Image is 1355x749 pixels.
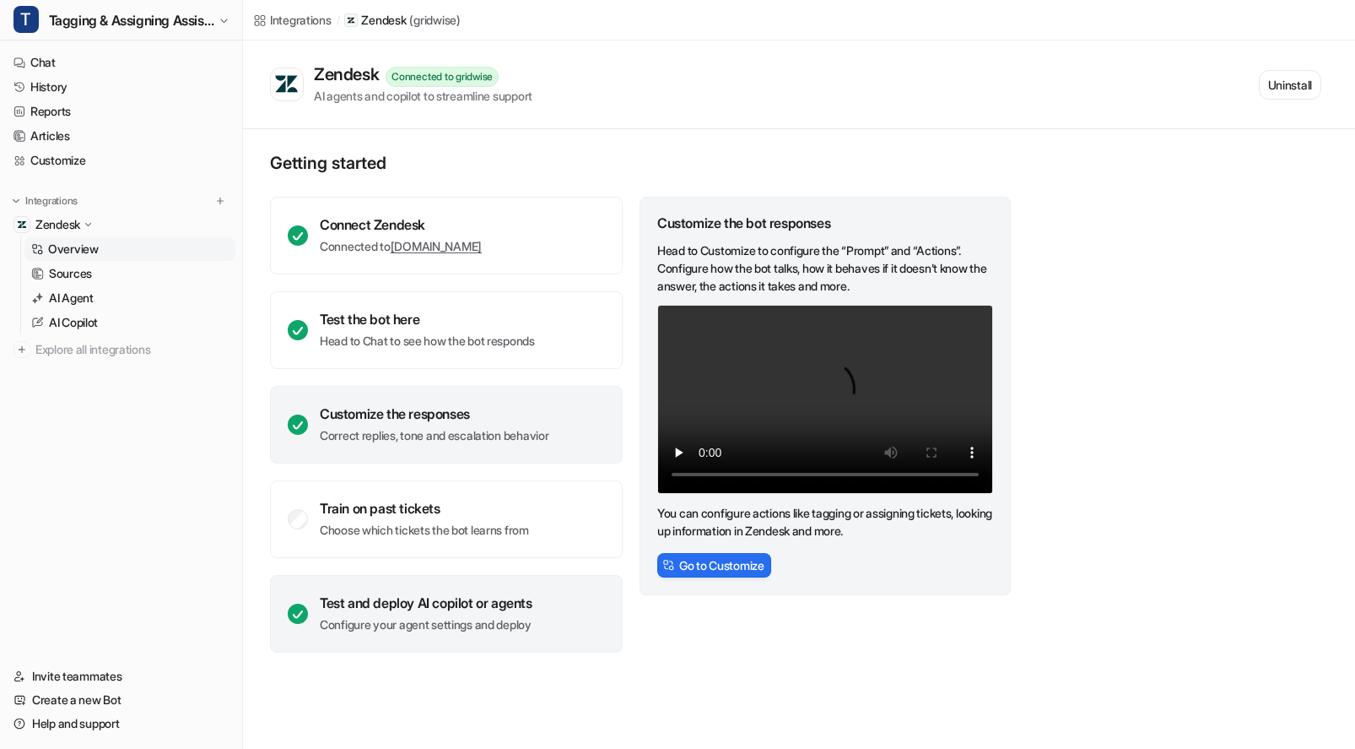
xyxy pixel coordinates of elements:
[61,97,324,200] div: Hello! I am seeing that subjects stopped being pulled in on [DATE]. Our subject lines hold import...
[344,12,460,29] a: Zendesk(gridwise)
[26,553,40,567] button: Emoji picker
[662,559,674,571] img: CstomizeIcon
[320,522,529,539] p: Choose which tickets the bot learns from
[320,238,482,255] p: Connected to
[35,336,229,363] span: Explore all integrations
[391,239,482,253] a: [DOMAIN_NAME]
[24,286,235,310] a: AI Agent
[337,13,340,28] span: /
[7,193,83,209] button: Integrations
[386,67,499,87] div: Connected to gridwise
[82,8,142,21] h1: Operator
[7,124,235,148] a: Articles
[657,242,993,295] p: Head to Customize to configure the “Prompt” and “Actions”. Configure how the bot talks, how it be...
[274,74,300,95] img: Zendesk logo
[320,405,548,422] div: Customize the responses
[82,21,210,38] p: The team can also help
[24,237,235,261] a: Overview
[13,341,30,358] img: explore all integrations
[7,688,235,712] a: Create a new Bot
[657,305,993,494] video: Your browser does not support the video tag.
[7,100,235,123] a: Reports
[7,75,235,99] a: History
[320,311,535,328] div: Test the bot here
[53,553,67,567] button: Gif picker
[13,97,324,214] div: Kim says…
[7,149,235,172] a: Customize
[320,500,529,517] div: Train on past tickets
[27,345,131,356] div: Operator • 43m ago
[409,12,460,29] p: ( gridwise )
[253,11,332,29] a: Integrations
[49,265,92,282] p: Sources
[270,11,332,29] div: Integrations
[41,316,108,329] b: In 2 hours
[48,241,99,258] p: Overview
[7,338,235,361] a: Explore all integrations
[13,214,324,379] div: Operator says…
[24,311,235,334] a: AI Copilot
[49,314,98,331] p: AI Copilot
[320,333,535,350] p: Head to Chat to see how the bot responds
[14,518,323,546] textarea: Message…
[24,262,235,285] a: Sources
[270,153,1012,173] p: Getting started
[320,616,532,633] p: Configure your agent settings and deploy
[289,546,316,573] button: Send a message…
[657,214,993,231] div: Customize the bot responses
[314,87,532,105] div: AI agents and copilot to streamline support
[11,7,43,39] button: go back
[25,194,78,208] p: Integrations
[657,504,993,540] p: You can configure actions like tagging or assigning tickets, looking up information in Zendesk an...
[320,594,532,611] div: Test and deploy AI copilot or agents
[657,553,771,578] button: Go to Customize
[17,220,27,230] img: Zendesk
[296,7,327,37] div: Close
[7,665,235,688] a: Invite teammates
[314,64,386,84] div: Zendesk
[48,9,75,36] img: Profile image for Operator
[7,51,235,74] a: Chat
[10,195,22,207] img: expand menu
[361,12,406,29] p: Zendesk
[27,224,263,290] div: You’ll get replies here and in your email: ✉️
[27,298,263,331] div: The team will be back 🕒
[35,216,80,233] p: Zendesk
[27,258,161,288] b: [EMAIL_ADDRESS][DOMAIN_NAME]
[13,214,277,342] div: You’ll get replies here and in your email:✉️[EMAIL_ADDRESS][DOMAIN_NAME]The team will be back🕒In ...
[1259,70,1321,100] button: Uninstall
[13,6,39,33] span: T
[214,195,226,207] img: menu_add.svg
[264,7,296,39] button: Home
[49,8,214,32] span: Tagging & Assigning Assistant
[320,427,548,444] p: Correct replies, tone and escalation behavior
[7,712,235,735] a: Help and support
[74,107,310,190] div: Hello! I am seeing that subjects stopped being pulled in on [DATE]. Our subject lines hold import...
[49,290,94,307] p: AI Agent
[80,553,94,567] button: Upload attachment
[320,216,482,233] div: Connect Zendesk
